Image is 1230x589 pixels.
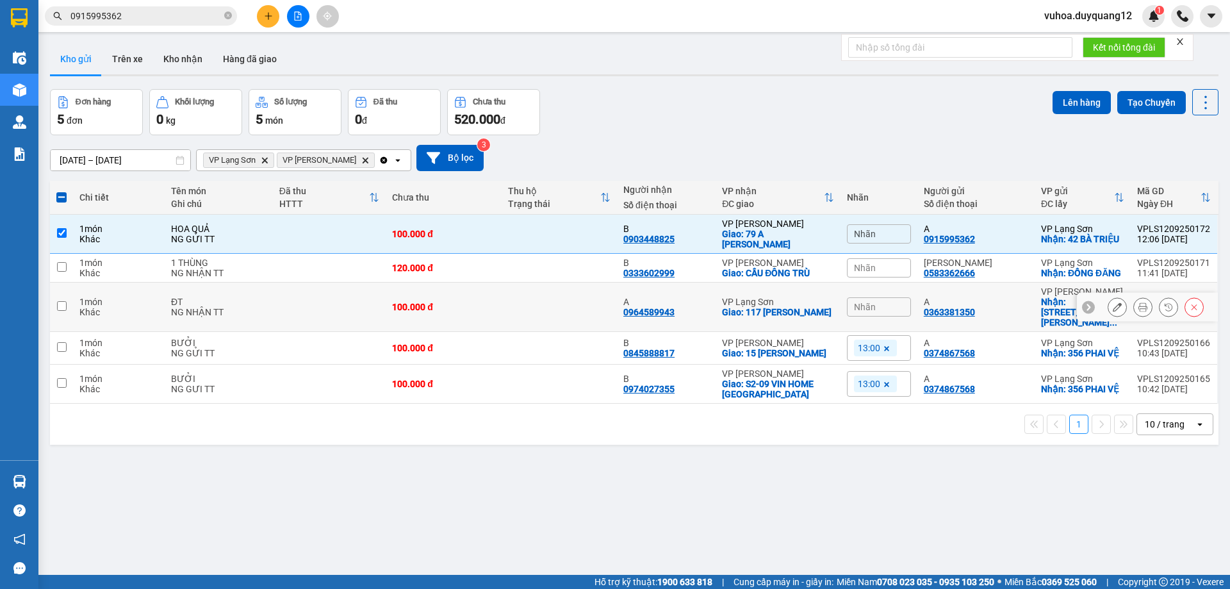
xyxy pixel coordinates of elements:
span: Cung cấp máy in - giấy in: [734,575,833,589]
div: VP [PERSON_NAME] [1041,286,1124,297]
div: Số lượng [274,97,307,106]
button: file-add [287,5,309,28]
span: VP Lạng Sơn, close by backspace [203,153,274,168]
span: Nhãn [854,263,876,273]
span: 5 [57,112,64,127]
span: question-circle [13,504,26,517]
span: đ [500,115,505,126]
div: Chưa thu [392,192,495,203]
div: 12:06 [DATE] [1137,234,1211,244]
span: Kết nối tổng đài [1093,40,1155,54]
span: Nhãn [854,229,876,239]
span: file-add [293,12,302,21]
div: VP [PERSON_NAME] [722,258,833,268]
div: BƯỞI [171,338,266,348]
div: Đã thu [373,97,397,106]
div: 100.000 đ [392,302,495,312]
div: 0964589943 [623,307,675,317]
span: search [53,12,62,21]
div: Giao: 15 NGỌC HỒI [722,348,833,358]
div: Chưa thu [473,97,505,106]
div: 1 món [79,297,158,307]
div: Đã thu [279,186,370,196]
svg: Delete [261,156,268,164]
span: Hỗ trợ kỹ thuật: [594,575,712,589]
div: 0363381350 [924,307,975,317]
div: 0845888817 [623,348,675,358]
svg: Clear all [379,155,389,165]
button: Bộ lọc [416,145,484,171]
span: ⚪️ [997,579,1001,585]
div: VP gửi [1041,186,1114,196]
div: 0903448825 [623,234,675,244]
div: Người nhận [623,185,709,195]
span: đơn [67,115,83,126]
button: Trên xe [102,44,153,74]
div: VP [PERSON_NAME] [722,338,833,348]
div: Giao: CẦU ĐÔNG TRÙ [722,268,833,278]
div: VP Lạng Sơn [1041,338,1124,348]
div: A [623,297,709,307]
img: icon-new-feature [1148,10,1160,22]
button: Kho nhận [153,44,213,74]
div: 1 món [79,338,158,348]
div: VPLS1209250166 [1137,338,1211,348]
span: món [265,115,283,126]
div: Người gửi [924,186,1028,196]
button: plus [257,5,279,28]
button: Lên hàng [1053,91,1111,114]
div: Khác [79,384,158,394]
div: NG GƯI TT [171,384,266,394]
div: 100.000 đ [392,379,495,389]
div: VPLS1209250165 [1137,374,1211,384]
div: 10 / trang [1145,418,1185,431]
img: phone-icon [1177,10,1188,22]
div: 100.000 đ [392,343,495,353]
div: Chi tiết [79,192,158,203]
span: notification [13,533,26,545]
button: Chưa thu520.000đ [447,89,540,135]
th: Toggle SortBy [1035,181,1131,215]
strong: 1900 633 818 [657,577,712,587]
span: message [13,562,26,574]
button: 1 [1069,415,1088,434]
svg: open [393,155,403,165]
div: Đơn hàng [76,97,111,106]
div: Giao: 79 A NGUYỄN THÁI HỌC [722,229,833,249]
span: plus [264,12,273,21]
span: copyright [1159,577,1168,586]
span: aim [323,12,332,21]
div: Giao: S2-09 VIN HOME OCAEN PARK [722,379,833,399]
div: 0583362666 [924,268,975,278]
img: solution-icon [13,147,26,161]
span: vuhoa.duyquang12 [1034,8,1142,24]
input: Tìm tên, số ĐT hoặc mã đơn [70,9,222,23]
div: 120.000 đ [392,263,495,273]
input: Nhập số tổng đài [848,37,1072,58]
div: Nhận: 356 PHAI VỆ [1041,384,1124,394]
span: VP Minh Khai, close by backspace [277,153,375,168]
div: 11:41 [DATE] [1137,268,1211,278]
div: Trạng thái [508,199,600,209]
div: 10:42 [DATE] [1137,384,1211,394]
div: Khác [79,234,158,244]
button: Kết nối tổng đài [1083,37,1165,58]
div: VP [PERSON_NAME] [722,219,833,229]
div: 1 món [79,374,158,384]
input: Selected VP Lạng Sơn, VP Minh Khai. [377,154,379,167]
div: Khối lượng [175,97,214,106]
div: HTTT [279,199,370,209]
img: warehouse-icon [13,51,26,65]
span: 5 [256,112,263,127]
span: close-circle [224,12,232,19]
div: 0333602999 [623,268,675,278]
div: VP Lạng Sơn [1041,258,1124,268]
div: NG NHẬN TT [171,307,266,317]
div: VPLS1209250171 [1137,258,1211,268]
span: close [1176,37,1185,46]
span: caret-down [1206,10,1217,22]
div: Ghi chú [171,199,266,209]
div: B [623,374,709,384]
div: VP [PERSON_NAME] [722,369,833,379]
img: warehouse-icon [13,115,26,129]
